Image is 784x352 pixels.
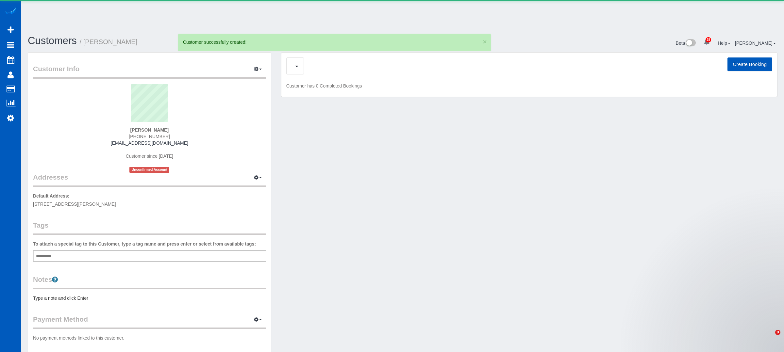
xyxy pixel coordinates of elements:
[33,314,266,329] legend: Payment Method
[33,193,70,199] label: Default Address:
[775,330,780,335] span: 9
[129,167,169,172] span: Unconfirmed Account
[706,37,711,42] span: 25
[483,38,487,45] button: ×
[33,335,266,341] p: No payment methods linked to this customer.
[33,295,266,301] pre: Type a note and click Enter
[130,127,169,133] strong: [PERSON_NAME]
[183,39,486,45] div: Customer successfully created!
[33,241,256,247] label: To attach a special tag to this Customer, type a tag name and press enter or select from availabl...
[28,35,77,46] a: Customers
[735,40,776,46] a: [PERSON_NAME]
[727,57,772,71] button: Create Booking
[129,134,170,139] span: [PHONE_NUMBER]
[718,40,730,46] a: Help
[286,83,772,89] p: Customer has 0 Completed Bookings
[33,64,266,79] legend: Customer Info
[126,153,173,159] span: Customer since [DATE]
[33,275,266,289] legend: Notes
[676,40,696,46] a: Beta
[685,39,696,48] img: New interface
[762,330,777,345] iframe: Intercom live chat
[111,140,188,146] a: [EMAIL_ADDRESS][DOMAIN_NAME]
[33,201,116,207] span: [STREET_ADDRESS][PERSON_NAME]
[700,35,713,50] a: 25
[33,220,266,235] legend: Tags
[80,38,138,45] small: / [PERSON_NAME]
